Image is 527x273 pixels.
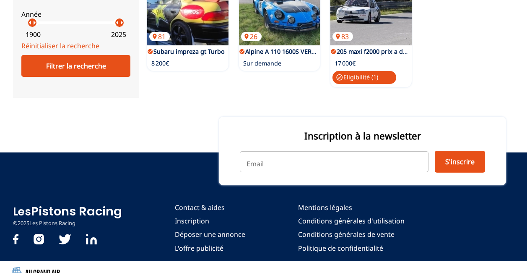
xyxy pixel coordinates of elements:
p: arrow_left [25,18,35,28]
button: S'inscrire [435,151,485,173]
span: Les [13,204,31,219]
p: Eligibilité ( 1 ) [332,71,396,84]
a: Inscription [175,216,245,226]
a: Subaru impreza gt Turbo [153,47,225,55]
p: 2025 [111,30,126,39]
p: Inscription à la newsletter [240,129,485,142]
img: twitter [59,234,71,244]
a: Politique de confidentialité [298,244,405,253]
a: Conditions générales d'utilisation [298,216,405,226]
p: 81 [149,32,170,41]
p: Sur demande [243,59,281,68]
p: 83 [332,32,353,41]
input: Email [240,151,428,172]
p: arrow_right [117,18,127,28]
a: Mentions légales [298,203,405,212]
a: Contact & aides [175,203,245,212]
p: © 2025 Les Pistons Racing [13,220,122,227]
div: Filtrer la recherche [21,55,130,77]
p: 8 200€ [151,59,169,68]
a: Conditions générales de vente [298,230,405,239]
p: 17 000€ [335,59,356,68]
a: L'offre publicité [175,244,245,253]
span: check_circle [336,74,343,81]
p: Année [21,10,130,19]
a: LesPistons Racing [13,203,122,220]
p: 1900 [26,30,41,39]
p: 26 [241,32,262,41]
p: arrow_right [29,18,39,28]
a: Alpine A 110 1600S VERSION MAROC [PERSON_NAME] 1970 [245,47,413,55]
p: arrow_left [112,18,122,28]
img: Linkedin [86,234,97,244]
a: 205 maxi f2000 prix a debattre [337,47,423,55]
img: facebook [13,234,18,244]
img: instagram [34,234,44,244]
a: Déposer une annonce [175,230,245,239]
a: Réinitialiser la recherche [21,41,99,50]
